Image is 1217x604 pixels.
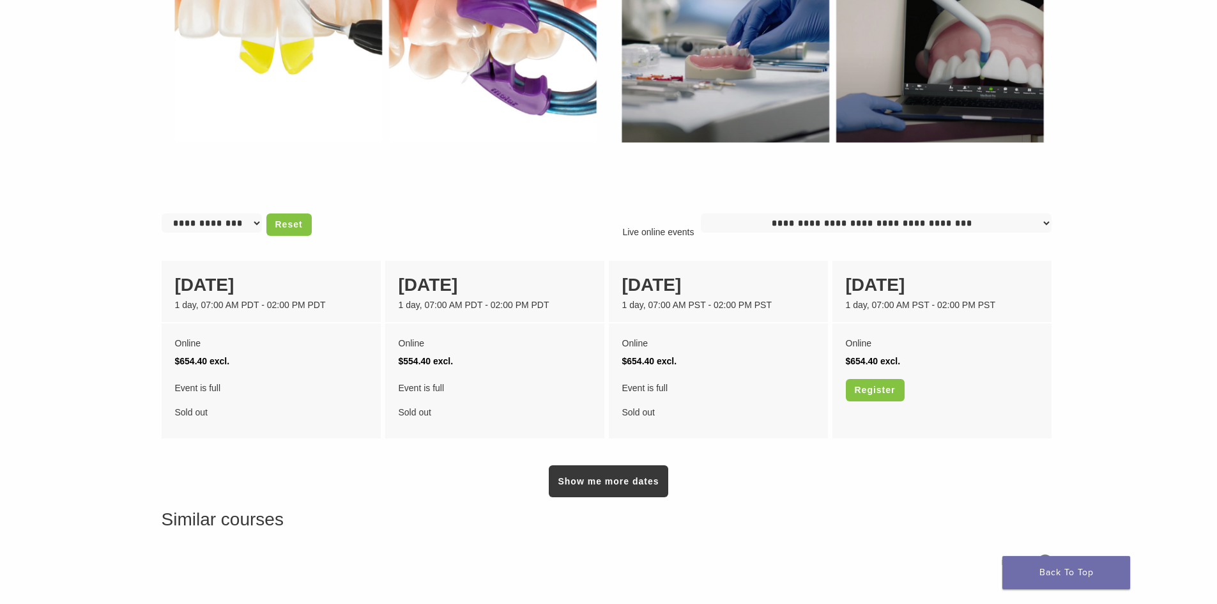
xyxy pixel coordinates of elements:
[175,379,367,397] span: Event is full
[846,379,905,401] a: Register
[846,298,1038,312] div: 1 day, 07:00 AM PST - 02:00 PM PST
[162,506,1056,533] h3: Similar courses
[622,334,815,352] div: Online
[399,356,431,366] span: $554.40
[175,334,367,352] div: Online
[399,272,591,298] div: [DATE]
[622,298,815,312] div: 1 day, 07:00 AM PST - 02:00 PM PST
[1002,559,1056,566] a: Powered by
[175,272,367,298] div: [DATE]
[1036,552,1055,571] img: Arlo training & Event Software
[622,379,815,397] span: Event is full
[657,356,677,366] span: excl.
[616,226,700,239] p: Live online events
[175,298,367,312] div: 1 day, 07:00 AM PDT - 02:00 PM PDT
[549,465,668,497] a: Show me more dates
[622,356,655,366] span: $654.40
[266,213,312,236] a: Reset
[846,334,1038,352] div: Online
[846,272,1038,298] div: [DATE]
[399,334,591,352] div: Online
[175,356,208,366] span: $654.40
[399,379,591,421] div: Sold out
[846,356,878,366] span: $654.40
[1002,556,1130,589] a: Back To Top
[399,379,591,397] span: Event is full
[433,356,453,366] span: excl.
[399,298,591,312] div: 1 day, 07:00 AM PDT - 02:00 PM PDT
[622,379,815,421] div: Sold out
[622,272,815,298] div: [DATE]
[175,379,367,421] div: Sold out
[210,356,229,366] span: excl.
[880,356,900,366] span: excl.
